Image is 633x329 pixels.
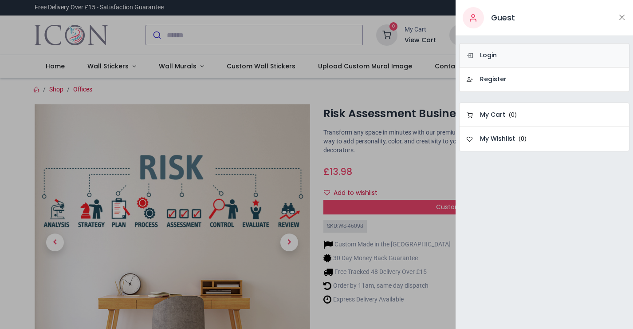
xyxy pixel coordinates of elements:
h6: Login [480,51,497,60]
span: ( ) [509,111,517,119]
button: Close [618,12,626,23]
a: Register [459,67,629,92]
span: 0 [521,135,524,142]
span: 0 [511,111,515,118]
h6: My Cart [480,111,505,119]
h6: Register [480,75,507,84]
h5: Guest [491,12,515,24]
span: ( ) [519,135,527,143]
a: My Cart (0) [459,103,629,127]
a: Login [459,43,629,67]
h6: My Wishlist [480,135,515,143]
a: My Wishlist (0) [459,127,629,151]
